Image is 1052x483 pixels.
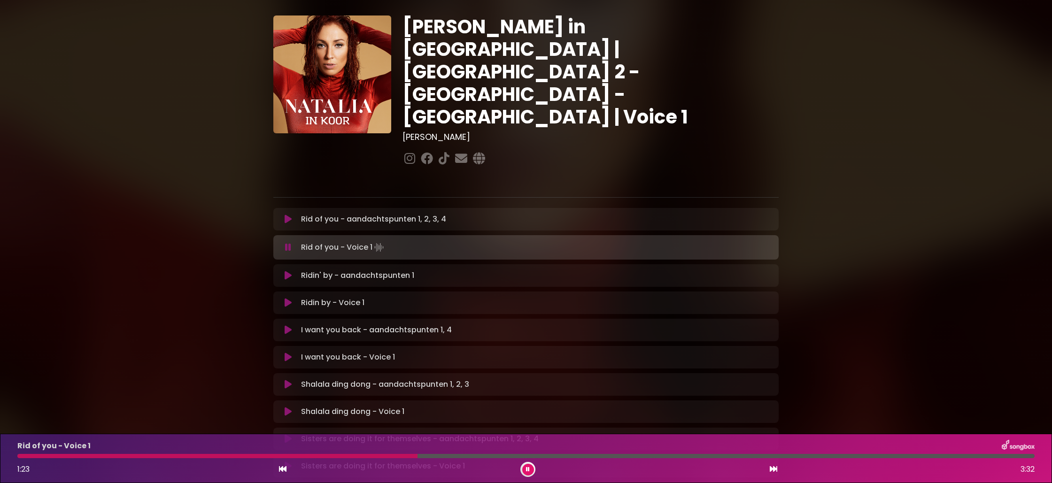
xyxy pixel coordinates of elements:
p: I want you back - aandachtspunten 1, 4 [301,324,452,336]
p: Rid of you - Voice 1 [301,241,386,254]
p: Ridin' by - aandachtspunten 1 [301,270,414,281]
p: Shalala ding dong - Voice 1 [301,406,404,417]
p: Rid of you - Voice 1 [17,440,91,452]
p: Rid of you - aandachtspunten 1, 2, 3, 4 [301,214,446,225]
p: Shalala ding dong - aandachtspunten 1, 2, 3 [301,379,469,390]
h1: [PERSON_NAME] in [GEOGRAPHIC_DATA] | [GEOGRAPHIC_DATA] 2 - [GEOGRAPHIC_DATA] - [GEOGRAPHIC_DATA] ... [402,15,779,128]
p: Sisters are doing it for themselves - aandachtspunten 1, 2, 3, 4 [301,433,539,445]
img: waveform4.gif [372,241,386,254]
span: 3:32 [1021,464,1035,475]
h3: [PERSON_NAME] [402,132,779,142]
p: Ridin by - Voice 1 [301,297,364,308]
p: I want you back - Voice 1 [301,352,395,363]
span: 1:23 [17,464,30,475]
img: YTVS25JmS9CLUqXqkEhs [273,15,391,133]
img: songbox-logo-white.png [1002,440,1035,452]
